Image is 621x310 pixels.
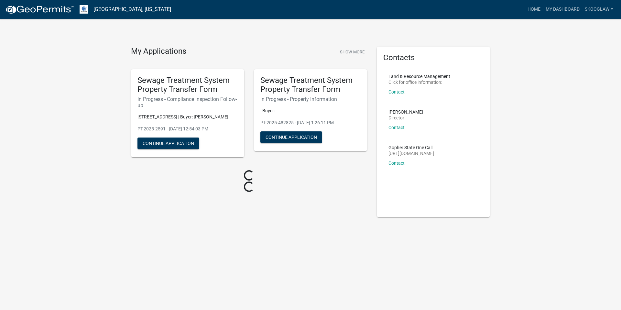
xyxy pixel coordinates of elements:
p: [PERSON_NAME] [388,110,423,114]
a: Contact [388,89,405,94]
button: Continue Application [137,138,199,149]
a: SkoogLaw [582,3,616,16]
h4: My Applications [131,47,186,56]
p: Gopher State One Call [388,145,434,150]
a: Contact [388,125,405,130]
p: Land & Resource Management [388,74,450,79]
h5: Sewage Treatment System Property Transfer Form [260,76,361,94]
p: Director [388,116,423,120]
a: [GEOGRAPHIC_DATA], [US_STATE] [93,4,171,15]
a: Contact [388,161,405,166]
p: Click for office information: [388,80,450,84]
h5: Contacts [383,53,484,62]
p: PT-2025-2591 - [DATE] 12:54:03 PM [137,126,238,132]
a: My Dashboard [543,3,582,16]
p: PT-2025-482825 - [DATE] 1:26:11 PM [260,119,361,126]
button: Show More [337,47,367,57]
h6: In Progress - Compliance Inspection Follow-up [137,96,238,108]
p: [URL][DOMAIN_NAME] [388,151,434,156]
button: Continue Application [260,131,322,143]
img: Otter Tail County, Minnesota [80,5,88,14]
p: [STREET_ADDRESS] | Buyer: [PERSON_NAME] [137,114,238,120]
a: Home [525,3,543,16]
p: | Buyer: [260,107,361,114]
h5: Sewage Treatment System Property Transfer Form [137,76,238,94]
h6: In Progress - Property Information [260,96,361,102]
